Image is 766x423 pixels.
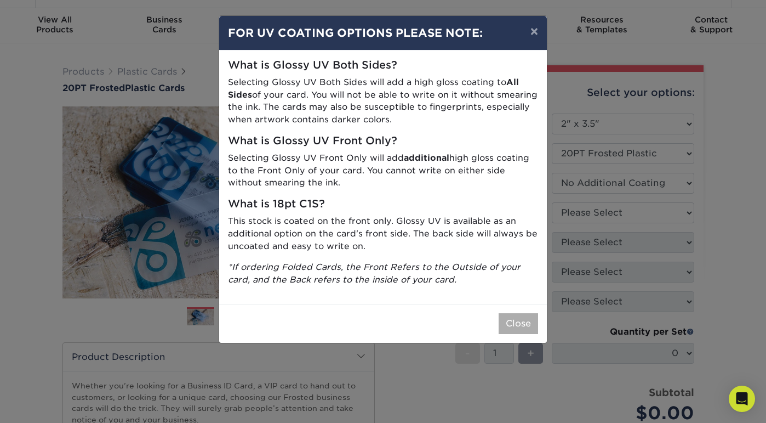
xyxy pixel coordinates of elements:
strong: All Sides [228,77,519,100]
button: Close [499,313,538,334]
p: Selecting Glossy UV Both Sides will add a high gloss coating to of your card. You will not be abl... [228,76,538,126]
h5: What is 18pt C1S? [228,198,538,211]
h5: What is Glossy UV Both Sides? [228,59,538,72]
div: Open Intercom Messenger [729,386,755,412]
p: Selecting Glossy UV Front Only will add high gloss coating to the Front Only of your card. You ca... [228,152,538,189]
strong: additional [404,153,449,163]
p: This stock is coated on the front only. Glossy UV is available as an additional option on the car... [228,215,538,252]
button: × [522,16,547,47]
i: *If ordering Folded Cards, the Front Refers to the Outside of your card, and the Back refers to t... [228,262,521,285]
h5: What is Glossy UV Front Only? [228,135,538,148]
h4: FOR UV COATING OPTIONS PLEASE NOTE: [228,25,538,41]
